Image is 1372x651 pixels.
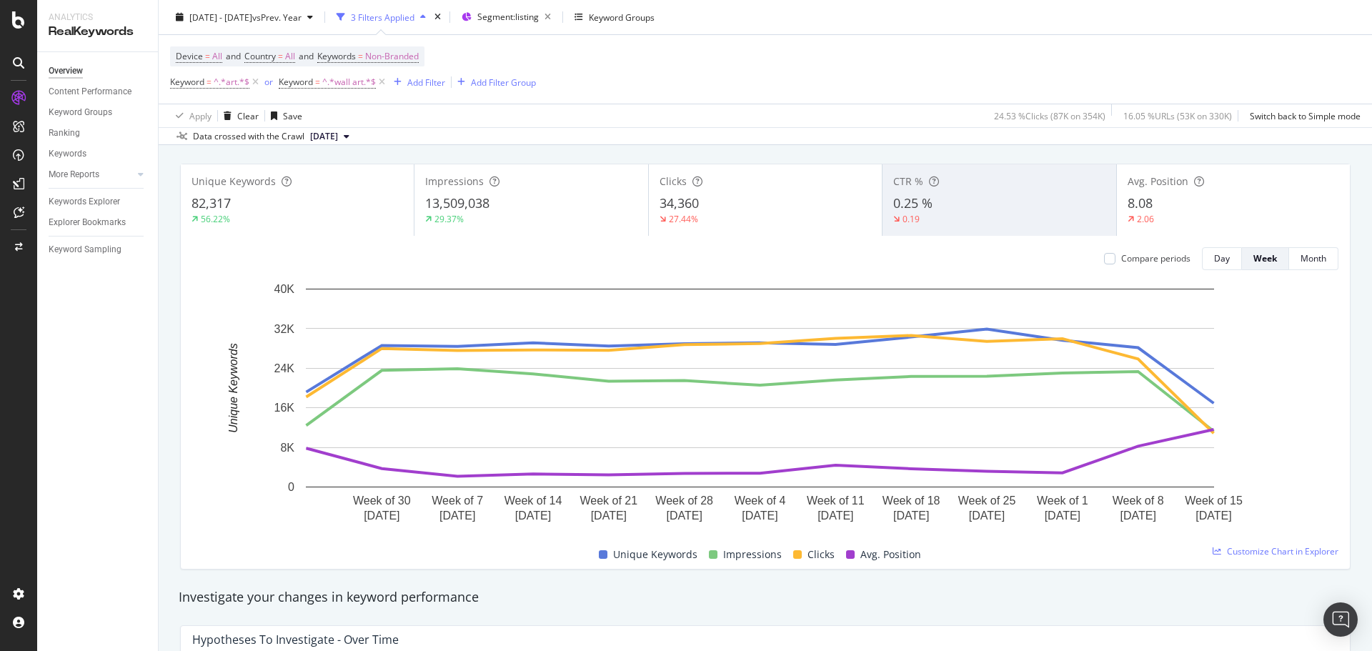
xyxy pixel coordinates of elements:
div: Keyword Sampling [49,242,121,257]
div: Content Performance [49,84,131,99]
div: Day [1214,252,1230,264]
text: Unique Keywords [227,343,239,432]
span: 13,509,038 [425,194,489,212]
button: Switch back to Simple mode [1244,104,1361,127]
span: 0.25 % [893,194,933,212]
a: Keywords Explorer [49,194,148,209]
div: 24.53 % Clicks ( 87K on 354K ) [994,109,1105,121]
text: 32K [274,322,295,334]
button: [DATE] [304,128,355,145]
text: Week of 4 [735,495,786,507]
text: Week of 8 [1113,495,1164,507]
span: 8.08 [1128,194,1153,212]
span: Segment: listing [477,11,539,23]
text: [DATE] [1195,510,1231,522]
span: CTR % [893,174,923,188]
span: 2025 Sep. 10th [310,130,338,143]
span: ^.*wall art.*$ [322,72,376,92]
div: Keyword Groups [49,105,112,120]
div: Month [1301,252,1326,264]
span: Impressions [425,174,484,188]
div: Switch back to Simple mode [1250,109,1361,121]
span: Keyword [279,76,313,88]
a: Keywords [49,146,148,161]
text: [DATE] [817,510,853,522]
text: 0 [288,481,294,493]
div: or [264,76,273,88]
span: and [299,50,314,62]
span: = [315,76,320,88]
div: Data crossed with the Crawl [193,130,304,143]
div: 2.06 [1137,213,1154,225]
text: 24K [274,362,295,374]
a: Ranking [49,126,148,141]
div: Apply [189,109,212,121]
svg: A chart. [192,282,1328,530]
text: [DATE] [439,510,475,522]
text: Week of 28 [655,495,713,507]
div: More Reports [49,167,99,182]
span: vs Prev. Year [252,11,302,23]
span: Clicks [807,546,835,563]
div: Save [283,109,302,121]
text: 8K [280,442,294,454]
button: Keyword Groups [569,6,660,29]
span: Clicks [660,174,687,188]
span: = [207,76,212,88]
a: Overview [49,64,148,79]
button: Week [1242,247,1289,270]
button: Add Filter [388,74,445,91]
button: [DATE] - [DATE]vsPrev. Year [170,6,319,29]
span: Device [176,50,203,62]
a: Keyword Sampling [49,242,148,257]
span: Country [244,50,276,62]
span: and [226,50,241,62]
div: Ranking [49,126,80,141]
button: Clear [218,104,259,127]
div: Add Filter Group [471,76,536,88]
div: Explorer Bookmarks [49,215,126,230]
text: Week of 11 [807,495,865,507]
text: [DATE] [666,510,702,522]
span: All [212,46,222,66]
a: More Reports [49,167,134,182]
text: [DATE] [364,510,399,522]
div: 0.19 [903,213,920,225]
span: Keyword [170,76,204,88]
text: Week of 30 [353,495,411,507]
button: or [264,75,273,89]
div: Compare periods [1121,252,1190,264]
text: Week of 7 [432,495,483,507]
text: [DATE] [742,510,777,522]
a: Customize Chart in Explorer [1213,545,1338,557]
span: Unique Keywords [192,174,276,188]
div: Hypotheses to Investigate - Over Time [192,632,399,647]
div: times [432,10,444,24]
span: Customize Chart in Explorer [1227,545,1338,557]
div: 3 Filters Applied [351,11,414,23]
text: [DATE] [969,510,1005,522]
text: [DATE] [1045,510,1080,522]
span: Keywords [317,50,356,62]
text: [DATE] [893,510,929,522]
button: Segment:listing [456,6,557,29]
div: 29.37% [434,213,464,225]
span: [DATE] - [DATE] [189,11,252,23]
text: Week of 18 [883,495,940,507]
text: [DATE] [591,510,627,522]
div: Analytics [49,11,146,24]
text: Week of 21 [580,495,638,507]
div: Keywords [49,146,86,161]
div: Investigate your changes in keyword performance [179,588,1352,607]
span: Avg. Position [860,546,921,563]
button: 3 Filters Applied [331,6,432,29]
a: Content Performance [49,84,148,99]
button: Day [1202,247,1242,270]
a: Explorer Bookmarks [49,215,148,230]
div: Keyword Groups [589,11,655,23]
span: 82,317 [192,194,231,212]
a: Keyword Groups [49,105,148,120]
div: Open Intercom Messenger [1323,602,1358,637]
div: Keywords Explorer [49,194,120,209]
